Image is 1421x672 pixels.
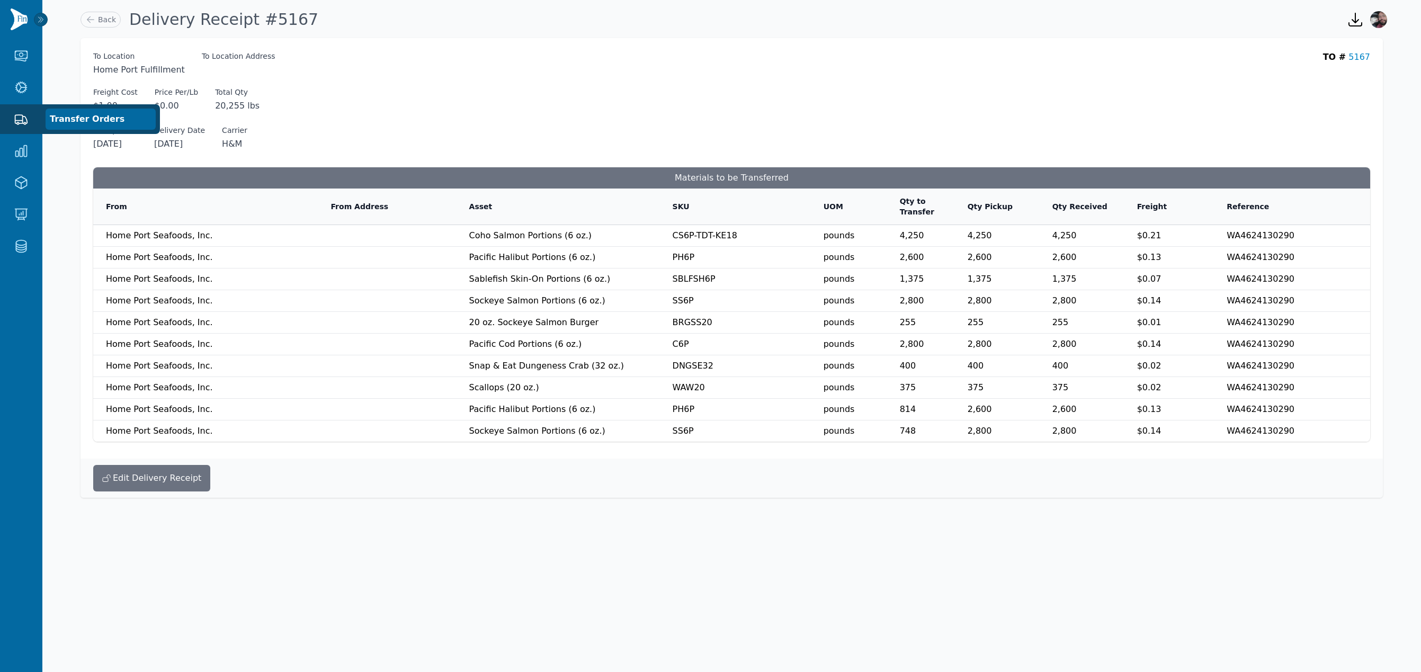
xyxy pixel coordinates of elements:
span: Home Port Seafoods, Inc. [106,404,213,414]
span: pounds [824,230,855,240]
span: 400 [900,361,916,371]
span: 375 [1052,382,1069,392]
span: Home Port Seafoods, Inc. [106,382,213,392]
td: WA4624130290 [1214,377,1370,399]
span: Coho Salmon Portions (6 oz.) [469,230,592,240]
span: Sockeye Salmon Portions (6 oz.) [469,426,605,436]
span: pounds [824,361,855,371]
span: Pacific Halibut Portions (6 oz.) [469,252,596,262]
td: PH6P [660,399,811,420]
th: Reference [1214,189,1370,225]
button: Edit Delivery Receipt [93,465,210,491]
td: WA4624130290 [1214,247,1370,268]
span: 20 oz. Sockeye Salmon Burger [469,317,598,327]
th: From [93,189,318,225]
td: WA4624130290 [1214,399,1370,420]
label: To Location Address [202,51,275,61]
span: pounds [824,426,855,436]
td: $0.21 [1124,225,1214,247]
td: WA4624130290 [1214,312,1370,334]
span: H&M [222,138,247,150]
td: WA4624130290 [1214,334,1370,355]
span: 2,800 [968,426,992,436]
span: pounds [824,339,855,349]
td: BRGSS20 [660,312,811,334]
td: SS6P [660,290,811,312]
span: Carrier [222,125,247,136]
span: pounds [824,404,855,414]
span: Pacific Cod Portions (6 oz.) [469,339,582,349]
td: $0.14 [1124,290,1214,312]
span: $1.00 [93,100,138,112]
label: Total Qty [215,87,260,97]
span: 2,800 [1052,426,1077,436]
th: Asset [457,189,660,225]
span: 255 [968,317,984,327]
span: 375 [900,382,916,392]
td: $0.13 [1124,399,1214,420]
span: 2,600 [1052,252,1077,262]
span: 400 [1052,361,1069,371]
span: TO # [1323,52,1346,62]
span: [DATE] [93,138,137,150]
th: Qty Received [1040,189,1124,225]
span: To Location [93,51,185,61]
th: Qty Pickup [955,189,1040,225]
span: 4,250 [900,230,924,240]
img: Gareth Morales [1370,11,1387,28]
td: WAW20 [660,377,811,399]
td: $0.14 [1124,420,1214,442]
span: Home Port Seafoods, Inc. [106,339,213,349]
span: 2,600 [1052,404,1077,414]
th: SKU [660,189,811,225]
span: 748 [900,426,916,436]
span: 2,800 [968,339,992,349]
td: C6P [660,334,811,355]
span: pounds [824,317,855,327]
span: Home Port Fulfillment [93,64,185,76]
span: $0.00 [155,100,198,112]
span: Delivery Date [154,125,205,136]
span: 1,375 [1052,274,1077,284]
span: 2,800 [968,295,992,306]
td: WA4624130290 [1214,225,1370,247]
td: $0.02 [1124,377,1214,399]
h1: Delivery Receipt #5167 [129,10,318,29]
span: Sockeye Salmon Portions (6 oz.) [469,295,605,306]
span: Freight Cost [93,87,138,97]
span: 255 [1052,317,1069,327]
td: $0.13 [1124,247,1214,268]
span: 2,800 [1052,295,1077,306]
span: Snap & Eat Dungeness Crab (32 oz.) [469,361,624,371]
td: WA4624130290 [1214,355,1370,377]
span: 2,600 [900,252,924,262]
span: Home Port Seafoods, Inc. [106,361,213,371]
h3: Materials to be Transferred [93,167,1370,189]
span: 4,250 [968,230,992,240]
a: 5167 [1348,52,1370,62]
th: UOM [811,189,887,225]
span: 1,375 [900,274,924,284]
th: Qty to Transfer [887,189,955,225]
span: Home Port Seafoods, Inc. [106,295,213,306]
span: 814 [900,404,916,414]
span: 2,600 [968,404,992,414]
span: 2,800 [900,295,924,306]
span: 1,375 [968,274,992,284]
span: 375 [968,382,984,392]
span: Scallops (20 oz.) [469,382,539,392]
a: Transfer Orders [46,109,156,130]
span: pounds [824,252,855,262]
label: Price Per/Lb [155,87,198,97]
td: CS6P-TDT-KE18 [660,225,811,247]
a: Back [81,12,121,28]
td: WA4624130290 [1214,268,1370,290]
td: WA4624130290 [1214,290,1370,312]
span: pounds [824,382,855,392]
span: Sablefish Skin-On Portions (6 oz.) [469,274,611,284]
span: Home Port Seafoods, Inc. [106,274,213,284]
span: Home Port Seafoods, Inc. [106,426,213,436]
td: $0.02 [1124,355,1214,377]
span: [DATE] [154,138,205,150]
span: 2,800 [900,339,924,349]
